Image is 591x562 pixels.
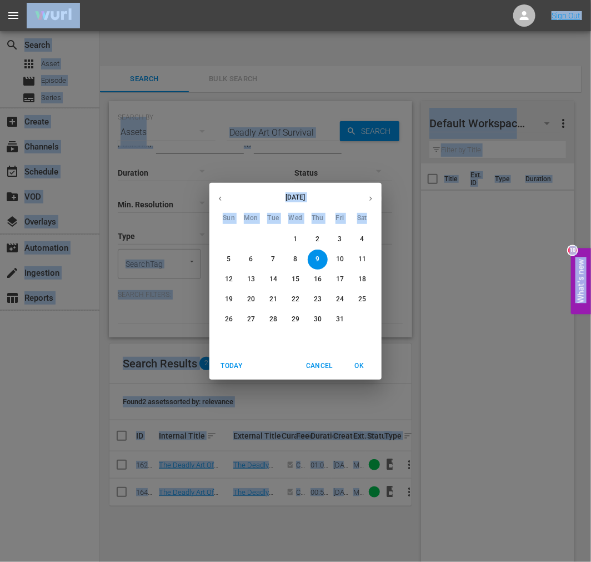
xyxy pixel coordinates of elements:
[336,255,344,264] p: 10
[241,270,261,290] button: 13
[231,192,360,202] p: [DATE]
[247,275,255,284] p: 13
[249,255,253,264] p: 6
[214,357,249,375] button: Today
[346,360,373,372] span: OK
[342,357,377,375] button: OK
[360,235,364,244] p: 4
[225,295,233,304] p: 19
[269,315,277,324] p: 28
[225,315,233,324] p: 26
[358,295,366,304] p: 25
[308,250,328,270] button: 9
[292,295,299,304] p: 22
[219,290,239,310] button: 19
[227,255,231,264] p: 5
[269,275,277,284] p: 14
[308,213,328,224] span: Thu
[314,315,322,324] p: 30
[308,310,328,330] button: 30
[286,290,305,310] button: 22
[286,213,305,224] span: Wed
[306,360,333,372] span: Cancel
[338,235,342,244] p: 3
[336,315,344,324] p: 31
[302,357,337,375] button: Cancel
[330,310,350,330] button: 31
[336,295,344,304] p: 24
[218,360,245,372] span: Today
[352,230,372,250] button: 4
[552,11,580,20] a: Sign Out
[352,250,372,270] button: 11
[219,213,239,224] span: Sun
[330,230,350,250] button: 3
[352,290,372,310] button: 25
[292,315,299,324] p: 29
[7,9,20,22] span: menu
[286,250,305,270] button: 8
[269,295,277,304] p: 21
[330,250,350,270] button: 10
[241,213,261,224] span: Mon
[286,270,305,290] button: 15
[271,255,275,264] p: 7
[286,310,305,330] button: 29
[308,290,328,310] button: 23
[308,270,328,290] button: 16
[27,3,80,29] img: ans4CAIJ8jUAAAAAAAAAAAAAAAAAAAAAAAAgQb4GAAAAAAAAAAAAAAAAAAAAAAAAJMjXAAAAAAAAAAAAAAAAAAAAAAAAgAT5G...
[263,250,283,270] button: 7
[358,255,366,264] p: 11
[314,295,322,304] p: 23
[263,213,283,224] span: Tue
[330,213,350,224] span: Fri
[358,275,366,284] p: 18
[330,270,350,290] button: 17
[225,275,233,284] p: 12
[247,295,255,304] p: 20
[219,270,239,290] button: 12
[263,270,283,290] button: 14
[568,246,577,255] div: 10
[315,235,319,244] p: 2
[241,290,261,310] button: 20
[314,275,322,284] p: 16
[219,310,239,330] button: 26
[263,290,283,310] button: 21
[571,248,591,314] button: Open Feedback Widget
[247,315,255,324] p: 27
[336,275,344,284] p: 17
[241,250,261,270] button: 6
[352,213,372,224] span: Sat
[219,250,239,270] button: 5
[293,235,297,244] p: 1
[241,310,261,330] button: 27
[292,275,299,284] p: 15
[352,270,372,290] button: 18
[286,230,305,250] button: 1
[293,255,297,264] p: 8
[263,310,283,330] button: 28
[308,230,328,250] button: 2
[330,290,350,310] button: 24
[315,255,319,264] p: 9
